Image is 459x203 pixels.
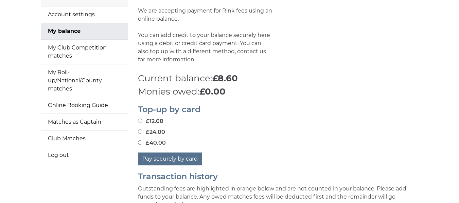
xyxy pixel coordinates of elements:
input: £12.00 [138,119,142,123]
input: £24.00 [138,129,142,134]
p: We are accepting payment for Rink fees using an online balance. You can add credit to your balanc... [138,7,273,72]
a: My balance [41,23,128,39]
a: Account settings [41,6,128,23]
strong: £0.00 [199,86,226,97]
label: £24.00 [138,128,165,136]
a: Matches as Captain [41,114,128,130]
a: Log out [41,147,128,163]
p: Monies owed: [138,85,418,98]
label: £12.00 [138,117,163,125]
input: £40.00 [138,140,142,145]
h2: Top-up by card [138,105,418,114]
a: My Club Competition matches [41,40,128,64]
p: Current balance: [138,72,418,85]
strong: £8.60 [212,73,238,84]
a: My Roll-up/National/County matches [41,64,128,97]
a: Online Booking Guide [41,97,128,114]
button: Pay securely by card [138,153,202,165]
h2: Transaction history [138,172,418,181]
label: £40.00 [138,139,166,147]
a: Club Matches [41,130,128,147]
